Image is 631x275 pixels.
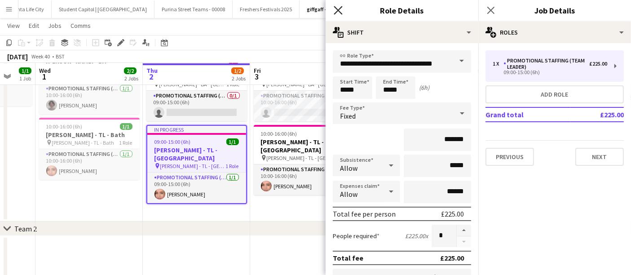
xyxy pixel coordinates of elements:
button: Purina Street Teams - 00008 [154,0,233,18]
div: 2 Jobs [232,75,246,82]
span: 2 [145,71,158,82]
a: Jobs [44,20,65,31]
h3: [PERSON_NAME] - TL - [GEOGRAPHIC_DATA] [254,138,354,154]
span: Allow [340,190,357,199]
app-card-role: Promotional Staffing (Team Leader)1/110:00-16:00 (6h)[PERSON_NAME] [254,164,354,195]
button: Next [575,148,624,166]
span: 10:00-16:00 (6h) [46,123,83,130]
label: People required [333,232,379,240]
div: £225.00 [441,209,464,218]
a: Comms [67,20,94,31]
button: Add role [485,85,624,103]
app-job-card: 10:00-16:00 (6h)1/1[PERSON_NAME] - TL - Bath [PERSON_NAME] - TL - Bath1 RolePromotional Staffing ... [39,118,140,180]
span: 09:00-15:00 (6h) [154,138,191,145]
span: 1 Role [119,139,132,146]
div: Team 2 [14,224,37,233]
div: £225.00 [440,253,464,262]
span: 2/2 [124,67,137,74]
span: 1 [38,71,51,82]
div: Roles [478,22,631,43]
span: [PERSON_NAME] - TL - [GEOGRAPHIC_DATA] [160,163,226,169]
div: 1 Job [19,75,31,82]
span: 1/1 [19,67,31,74]
span: Thu [146,67,158,75]
td: Grand total [485,107,570,122]
div: Total fee per person [333,209,396,218]
app-card-role: Promotional Staffing (Brand Ambassadors)1/110:00-16:00 (6h)[PERSON_NAME] [39,84,140,114]
div: In progress [147,126,246,133]
span: 1/1 [226,138,239,145]
td: £225.00 [570,107,624,122]
button: Previous [485,148,534,166]
span: [PERSON_NAME] - TL - Bath [52,139,115,146]
div: Total fee [333,253,363,262]
app-card-role: Promotional Staffing (Brand Ambassadors)0/109:00-15:00 (6h) [146,91,247,121]
div: Promotional Staffing (Team Leader) [503,58,589,70]
div: Shift [326,22,478,43]
app-job-card: In progress09:00-15:00 (6h)1/1[PERSON_NAME] - TL - [GEOGRAPHIC_DATA] [PERSON_NAME] - TL - [GEOGRA... [146,125,247,204]
span: Fixed [340,111,356,120]
span: 1 Role [226,163,239,169]
button: Increase [457,225,471,236]
h3: Job Details [478,4,631,16]
span: 3 [252,71,261,82]
app-card-role: Promotional Staffing (Team Leader)1/109:00-15:00 (6h)[PERSON_NAME] [147,173,246,203]
app-job-card: 10:00-16:00 (6h)1/1[PERSON_NAME] - TL - [GEOGRAPHIC_DATA] [PERSON_NAME] - TL - [GEOGRAPHIC_DATA]1... [254,125,354,195]
span: 1/2 [231,67,244,74]
div: £225.00 [589,61,607,67]
span: Week 40 [30,53,52,60]
div: £225.00 x [405,232,428,240]
div: 2 Jobs [124,75,138,82]
a: Edit [25,20,43,31]
span: View [7,22,20,30]
h3: [PERSON_NAME] - TL - [GEOGRAPHIC_DATA] [147,146,246,162]
div: BST [56,53,65,60]
span: Allow [340,164,357,173]
h3: Role Details [326,4,478,16]
div: (6h) [419,84,429,92]
div: [DATE] [7,52,28,61]
h3: [PERSON_NAME] - TL - Bath [39,131,140,139]
app-card-role: Promotional Staffing (Team Leader)1/110:00-16:00 (6h)[PERSON_NAME] [39,149,140,180]
span: 10:00-16:00 (6h) [261,130,297,137]
span: Jobs [48,22,62,30]
span: Fri [254,67,261,75]
button: giffgaff - Phase 1 [300,0,353,18]
div: 09:00-15:00 (6h) [493,70,607,75]
div: 1 x [493,61,503,67]
button: Freshers Festivals 2025 [233,0,300,18]
span: 1/1 [120,123,132,130]
span: Comms [71,22,91,30]
app-card-role: Promotional Staffing (Brand Ambassadors)0/110:00-16:00 (6h) [254,91,354,121]
button: Student Capitol | [GEOGRAPHIC_DATA] [52,0,154,18]
a: View [4,20,23,31]
span: Edit [29,22,39,30]
span: Wed [39,67,51,75]
span: [PERSON_NAME] - TL - [GEOGRAPHIC_DATA] [267,155,334,161]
